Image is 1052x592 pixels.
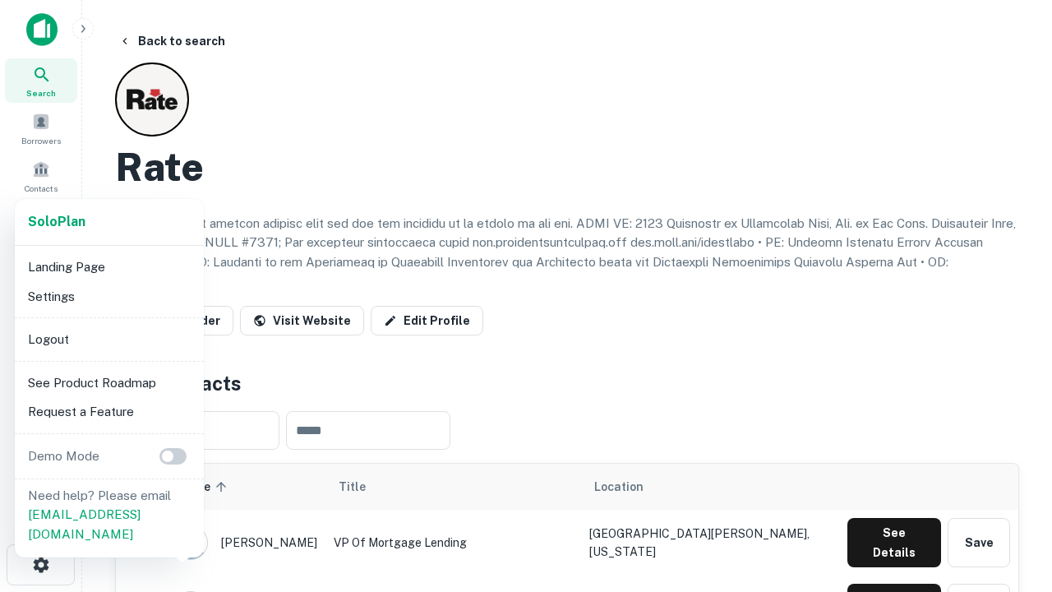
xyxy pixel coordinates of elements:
iframe: Chat Widget [970,460,1052,539]
li: See Product Roadmap [21,368,197,398]
strong: Solo Plan [28,214,85,229]
p: Demo Mode [21,446,106,466]
a: [EMAIL_ADDRESS][DOMAIN_NAME] [28,507,141,541]
li: Logout [21,325,197,354]
a: SoloPlan [28,212,85,232]
p: Need help? Please email [28,486,191,544]
li: Settings [21,282,197,312]
li: Landing Page [21,252,197,282]
li: Request a Feature [21,397,197,427]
